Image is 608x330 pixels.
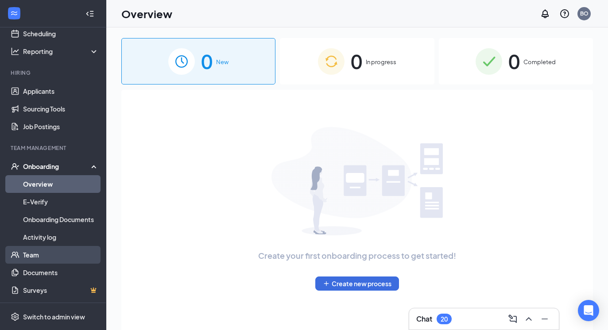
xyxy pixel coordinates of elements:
[315,276,399,291] button: PlusCreate new process
[11,144,97,152] div: Team Management
[23,82,99,100] a: Applicants
[23,175,99,193] a: Overview
[11,69,97,77] div: Hiring
[23,211,99,228] a: Onboarding Documents
[522,312,536,326] button: ChevronUp
[507,314,518,324] svg: ComposeMessage
[508,46,520,77] span: 0
[23,246,99,264] a: Team
[23,264,99,281] a: Documents
[351,46,362,77] span: 0
[366,58,396,66] span: In progress
[10,9,19,18] svg: WorkstreamLogo
[523,58,556,66] span: Completed
[23,228,99,246] a: Activity log
[23,47,99,56] div: Reporting
[578,300,599,321] div: Open Intercom Messenger
[539,314,550,324] svg: Minimize
[23,118,99,135] a: Job Postings
[538,312,552,326] button: Minimize
[216,58,228,66] span: New
[580,10,589,17] div: BO
[523,314,534,324] svg: ChevronUp
[23,281,99,299] a: SurveysCrown
[23,162,91,171] div: Onboarding
[416,314,432,324] h3: Chat
[11,312,19,321] svg: Settings
[121,6,172,21] h1: Overview
[11,47,19,56] svg: Analysis
[540,8,550,19] svg: Notifications
[506,312,520,326] button: ComposeMessage
[258,249,456,262] span: Create your first onboarding process to get started!
[23,25,99,42] a: Scheduling
[23,193,99,211] a: E-Verify
[201,46,213,77] span: 0
[23,312,85,321] div: Switch to admin view
[23,100,99,118] a: Sourcing Tools
[11,162,19,171] svg: UserCheck
[559,8,570,19] svg: QuestionInfo
[323,280,330,287] svg: Plus
[85,9,94,18] svg: Collapse
[441,315,448,323] div: 20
